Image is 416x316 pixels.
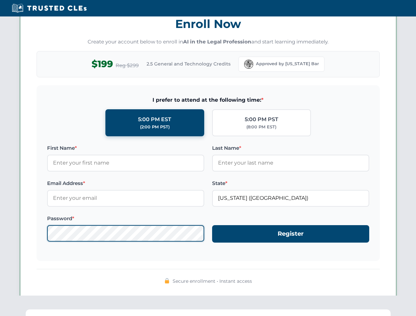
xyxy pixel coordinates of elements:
[47,215,204,223] label: Password
[140,124,170,130] div: (2:00 PM PST)
[37,13,380,34] h3: Enroll Now
[37,38,380,46] p: Create your account below to enroll in and start learning immediately.
[212,190,369,206] input: Florida (FL)
[183,39,251,45] strong: AI in the Legal Profession
[92,57,113,71] span: $199
[47,190,204,206] input: Enter your email
[212,225,369,243] button: Register
[246,124,276,130] div: (8:00 PM EST)
[212,179,369,187] label: State
[212,155,369,171] input: Enter your last name
[116,62,139,69] span: Reg $299
[138,115,171,124] div: 5:00 PM EST
[147,60,231,67] span: 2.5 General and Technology Credits
[256,61,319,67] span: Approved by [US_STATE] Bar
[10,3,89,13] img: Trusted CLEs
[244,60,253,69] img: Florida Bar
[173,277,252,285] span: Secure enrollment • Instant access
[47,155,204,171] input: Enter your first name
[245,115,278,124] div: 5:00 PM PST
[164,278,170,283] img: 🔒
[47,179,204,187] label: Email Address
[47,96,369,104] span: I prefer to attend at the following time:
[47,144,204,152] label: First Name
[212,144,369,152] label: Last Name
